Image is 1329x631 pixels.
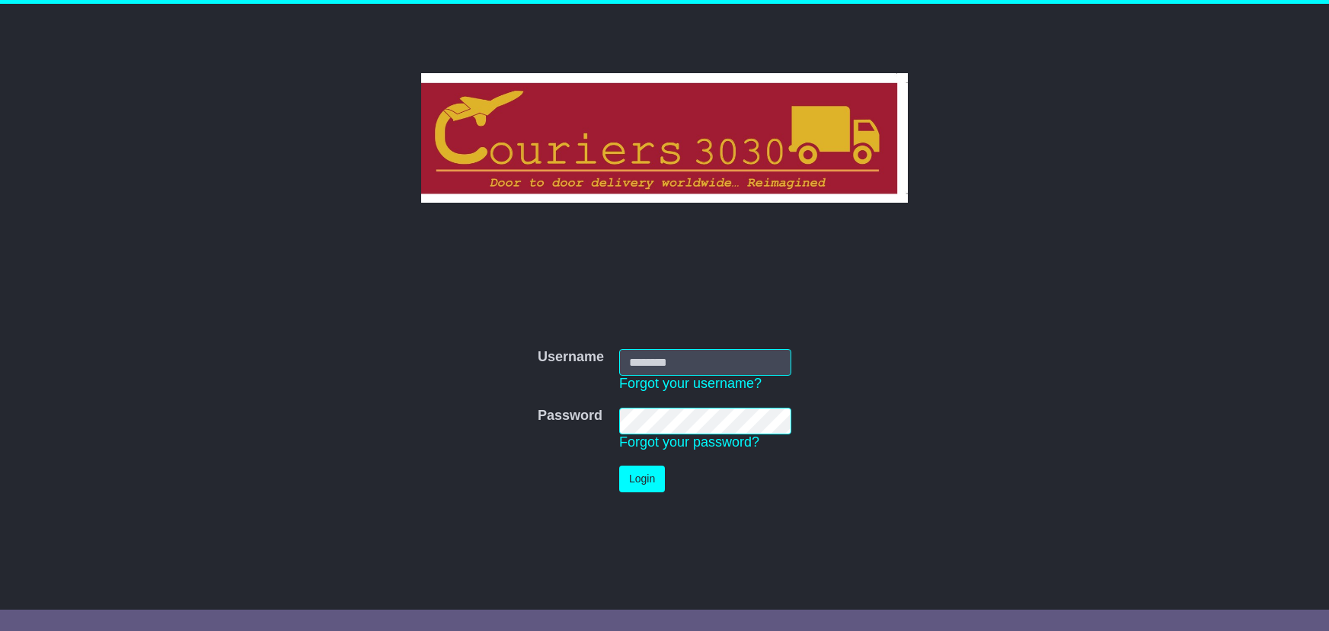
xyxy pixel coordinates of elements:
label: Password [538,408,602,424]
img: Couriers 3030 [421,73,908,203]
a: Forgot your username? [619,376,762,391]
label: Username [538,349,604,366]
a: Forgot your password? [619,434,759,450]
button: Login [619,466,665,492]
